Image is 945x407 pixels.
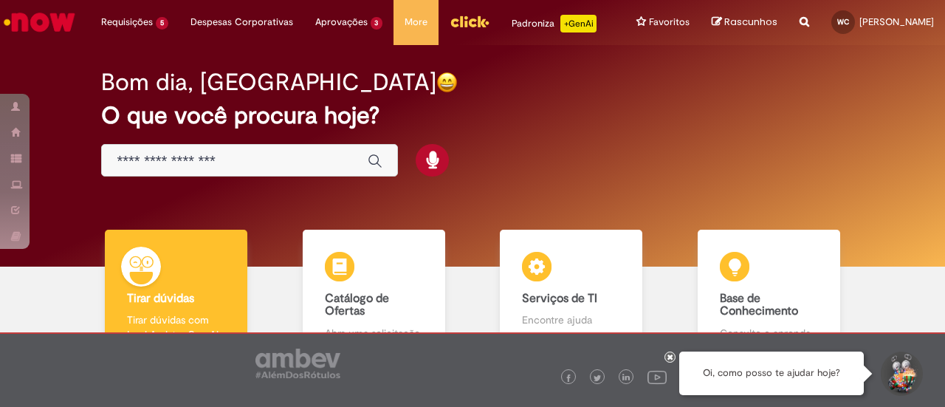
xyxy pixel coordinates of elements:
p: Tirar dúvidas com Lupi Assist e Gen Ai [127,312,225,342]
b: Serviços de TI [522,291,597,306]
span: [PERSON_NAME] [859,16,934,28]
img: happy-face.png [436,72,458,93]
span: Rascunhos [724,15,777,29]
a: Base de Conhecimento Consulte e aprenda [670,230,868,358]
b: Tirar dúvidas [127,291,194,306]
div: Padroniza [512,15,597,33]
span: 3 [371,17,383,30]
h2: Bom dia, [GEOGRAPHIC_DATA] [101,69,436,95]
b: Catálogo de Ofertas [325,291,389,319]
p: Encontre ajuda [522,312,620,327]
p: Abra uma solicitação [325,326,423,341]
h2: O que você procura hoje? [101,103,843,129]
span: WC [837,17,849,27]
img: logo_footer_facebook.png [565,374,572,382]
p: +GenAi [560,15,597,33]
a: Serviços de TI Encontre ajuda [472,230,670,358]
span: Despesas Corporativas [190,15,293,30]
img: click_logo_yellow_360x200.png [450,10,489,33]
span: More [405,15,427,30]
img: ServiceNow [1,7,78,37]
a: Rascunhos [712,16,777,30]
span: Favoritos [649,15,690,30]
b: Base de Conhecimento [720,291,798,319]
span: Aprovações [315,15,368,30]
span: 5 [156,17,168,30]
a: Catálogo de Ofertas Abra uma solicitação [275,230,473,358]
button: Iniciar Conversa de Suporte [879,352,923,396]
img: logo_footer_twitter.png [594,374,601,382]
img: logo_footer_youtube.png [647,367,667,386]
a: Tirar dúvidas Tirar dúvidas com Lupi Assist e Gen Ai [78,230,275,358]
img: logo_footer_ambev_rotulo_gray.png [255,349,340,378]
p: Consulte e aprenda [720,326,818,341]
div: Oi, como posso te ajudar hoje? [679,352,864,395]
span: Requisições [101,15,153,30]
img: logo_footer_linkedin.png [622,374,630,383]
